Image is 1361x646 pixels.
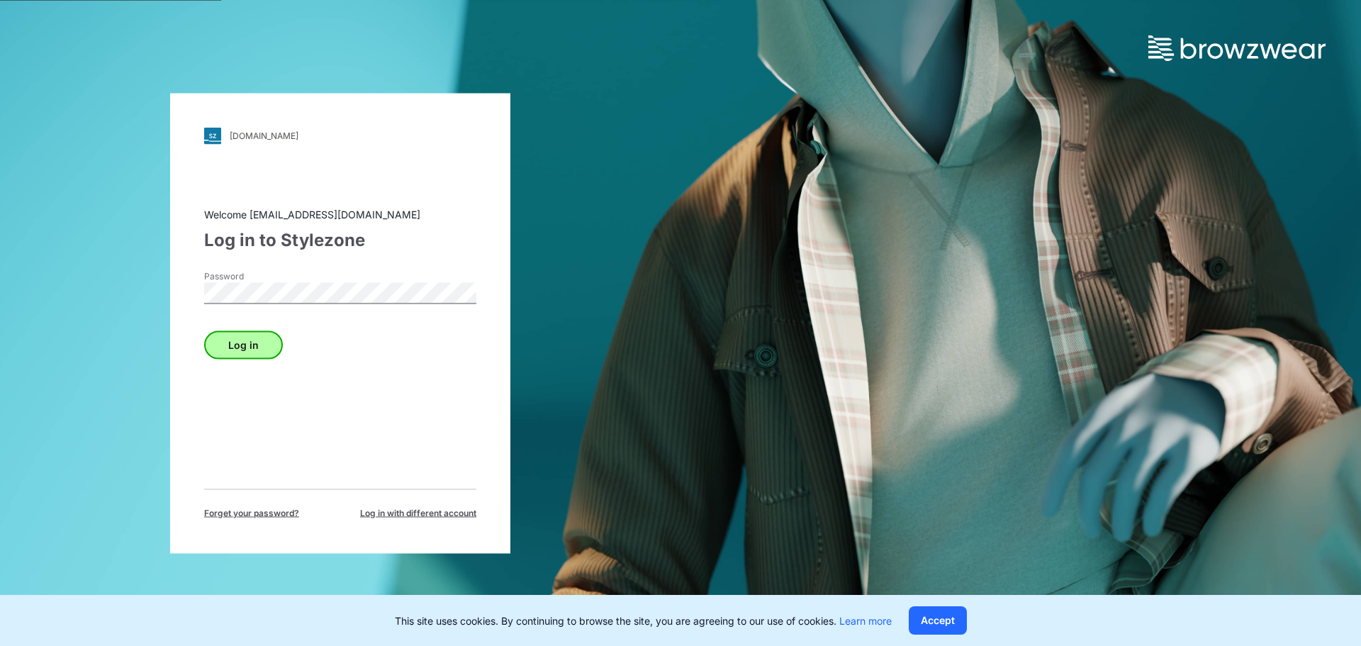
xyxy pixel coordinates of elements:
div: Welcome [EMAIL_ADDRESS][DOMAIN_NAME] [204,206,476,221]
span: Log in with different account [360,506,476,519]
a: Learn more [839,615,892,627]
button: Log in [204,330,283,359]
span: Forget your password? [204,506,299,519]
img: svg+xml;base64,PHN2ZyB3aWR0aD0iMjgiIGhlaWdodD0iMjgiIHZpZXdCb3g9IjAgMCAyOCAyOCIgZmlsbD0ibm9uZSIgeG... [204,127,221,144]
div: [DOMAIN_NAME] [230,130,298,141]
div: Log in to Stylezone [204,227,476,252]
p: This site uses cookies. By continuing to browse the site, you are agreeing to our use of cookies. [395,613,892,628]
label: Password [204,269,303,282]
button: Accept [909,606,967,635]
a: [DOMAIN_NAME] [204,127,476,144]
img: browzwear-logo.73288ffb.svg [1148,35,1326,61]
